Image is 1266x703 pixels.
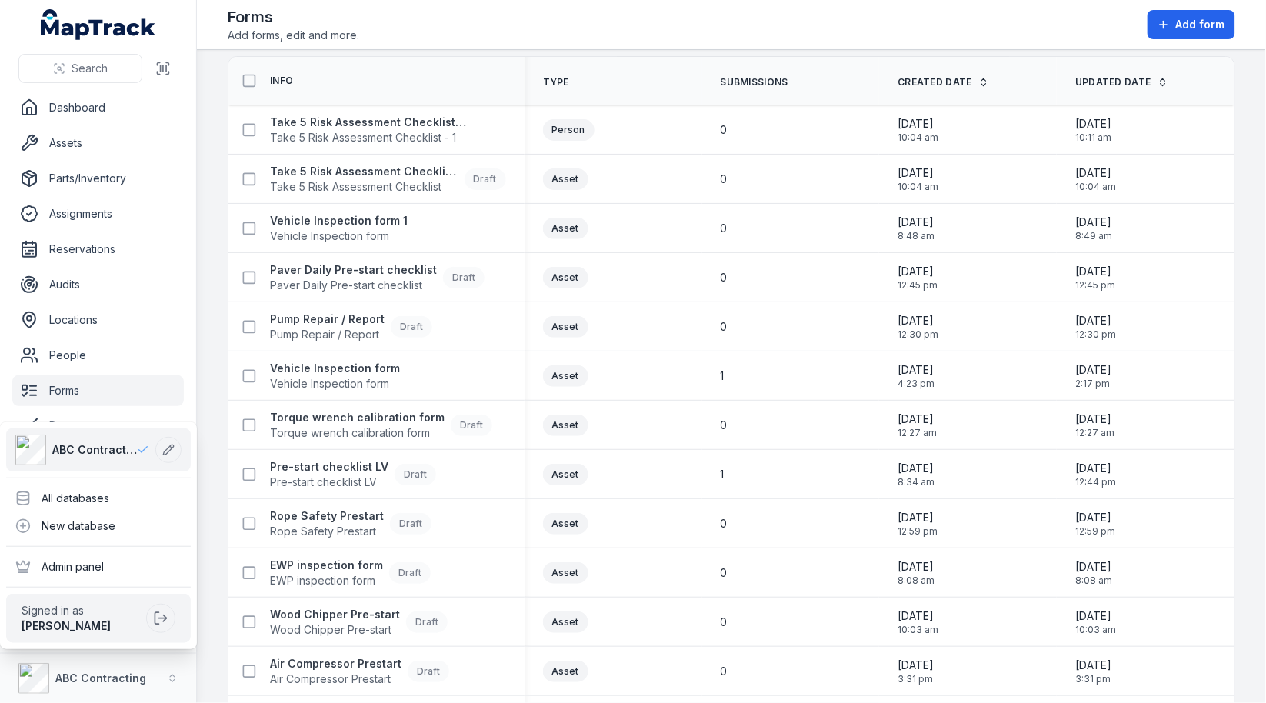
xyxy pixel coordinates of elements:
[6,512,191,540] div: New database
[6,485,191,512] div: All databases
[6,553,191,581] div: Admin panel
[55,671,146,685] strong: ABC Contracting
[22,603,140,618] span: Signed in as
[52,442,137,458] span: ABC Contracting
[22,619,111,632] strong: [PERSON_NAME]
